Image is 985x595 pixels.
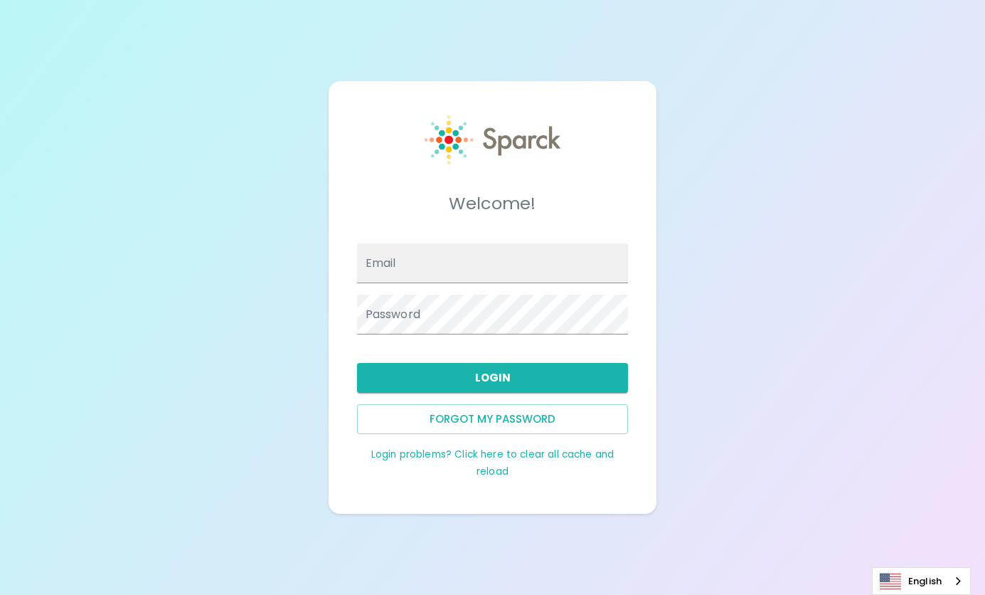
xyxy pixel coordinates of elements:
button: Forgot my password [357,404,629,434]
aside: Language selected: English [872,567,971,595]
h5: Welcome! [357,192,629,215]
div: Language [872,567,971,595]
img: Sparck logo [425,115,560,164]
button: Login [357,363,629,393]
a: Login problems? Click here to clear all cache and reload [371,448,614,478]
a: English [873,568,970,594]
